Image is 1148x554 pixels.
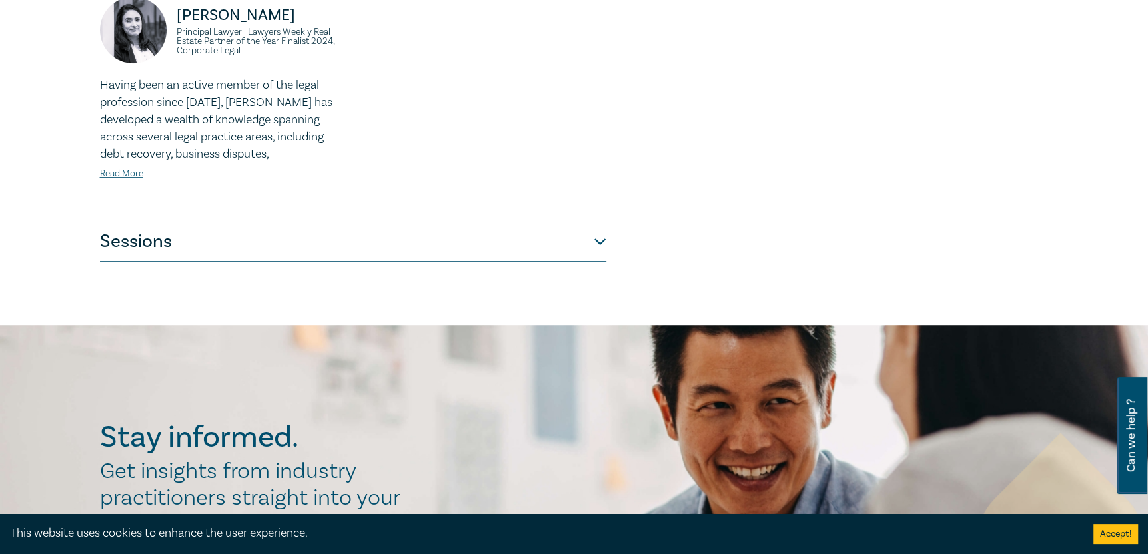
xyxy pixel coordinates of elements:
small: Principal Lawyer | Lawyers Weekly Real Estate Partner of the Year Finalist 2024, Corporate Legal [177,27,345,55]
button: Sessions [100,222,606,262]
h2: Get insights from industry practitioners straight into your inbox. [100,458,414,538]
p: Having been an active member of the legal profession since [DATE], [PERSON_NAME] has developed a ... [100,77,345,163]
a: Read More [100,168,143,180]
h2: Stay informed. [100,420,414,455]
div: This website uses cookies to enhance the user experience. [10,525,1073,542]
span: Can we help ? [1125,385,1137,486]
button: Accept cookies [1093,524,1138,544]
p: [PERSON_NAME] [177,5,345,26]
